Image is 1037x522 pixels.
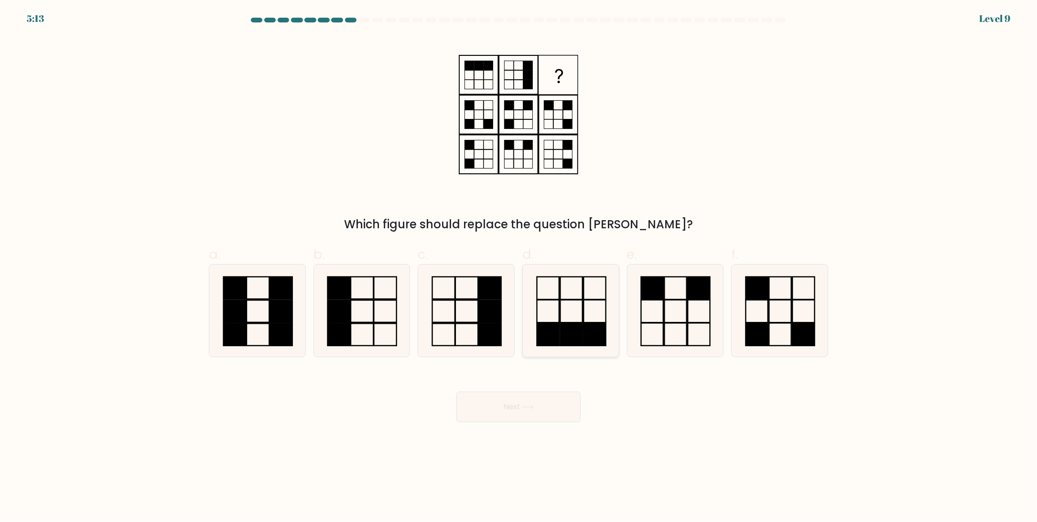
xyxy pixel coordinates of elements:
span: e. [627,245,637,264]
div: Which figure should replace the question [PERSON_NAME]? [215,216,822,233]
span: b. [313,245,325,264]
span: f. [731,245,738,264]
span: c. [418,245,428,264]
span: d. [522,245,534,264]
div: 5:13 [27,11,44,26]
button: Next [456,392,581,422]
div: Level 9 [979,11,1010,26]
span: a. [209,245,220,264]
